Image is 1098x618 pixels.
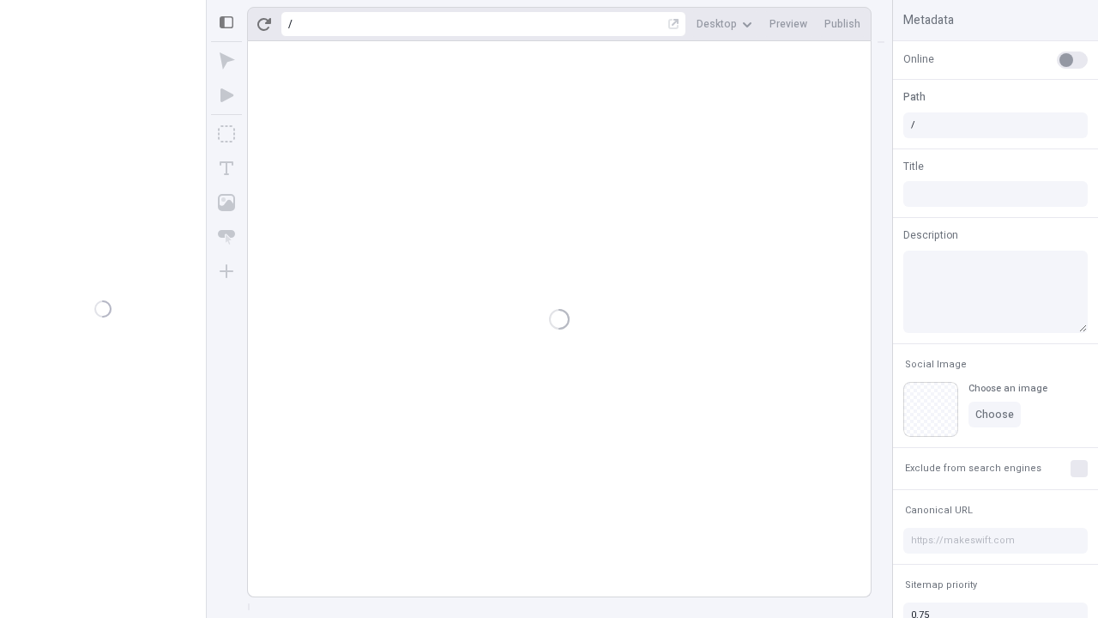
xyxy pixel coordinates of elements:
button: Publish [817,11,867,37]
button: Social Image [902,354,970,375]
div: Choose an image [968,382,1047,395]
span: Sitemap priority [905,579,977,591]
span: Preview [769,17,807,31]
span: Social Image [905,358,967,371]
button: Choose [968,402,1021,427]
button: Button [211,221,242,252]
span: Exclude from search engines [905,462,1041,475]
span: Desktop [697,17,737,31]
button: Sitemap priority [902,575,980,596]
span: Title [903,159,924,174]
button: Desktop [690,11,759,37]
button: Image [211,187,242,218]
button: Preview [763,11,814,37]
button: Exclude from search engines [902,458,1045,479]
div: / [288,17,293,31]
button: Text [211,153,242,184]
input: https://makeswift.com [903,528,1088,554]
span: Choose [975,408,1014,421]
span: Path [903,89,926,105]
button: Box [211,118,242,149]
button: Canonical URL [902,500,976,521]
span: Description [903,227,958,243]
span: Online [903,51,934,67]
span: Publish [824,17,860,31]
span: Canonical URL [905,504,973,517]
